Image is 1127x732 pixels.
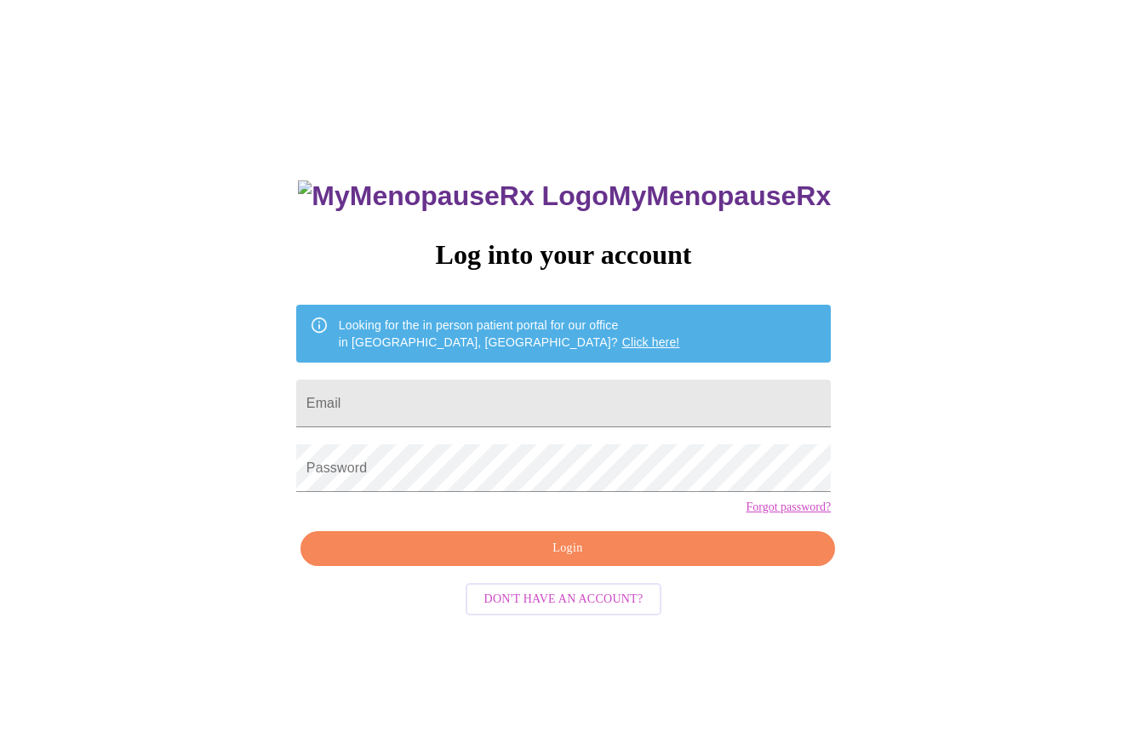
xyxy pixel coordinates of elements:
[296,239,831,271] h3: Log into your account
[339,310,680,357] div: Looking for the in person patient portal for our office in [GEOGRAPHIC_DATA], [GEOGRAPHIC_DATA]?
[298,180,608,212] img: MyMenopauseRx Logo
[298,180,831,212] h3: MyMenopauseRx
[466,583,662,616] button: Don't have an account?
[320,538,815,559] span: Login
[746,500,831,514] a: Forgot password?
[484,589,644,610] span: Don't have an account?
[300,531,835,566] button: Login
[622,335,680,349] a: Click here!
[461,590,666,604] a: Don't have an account?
